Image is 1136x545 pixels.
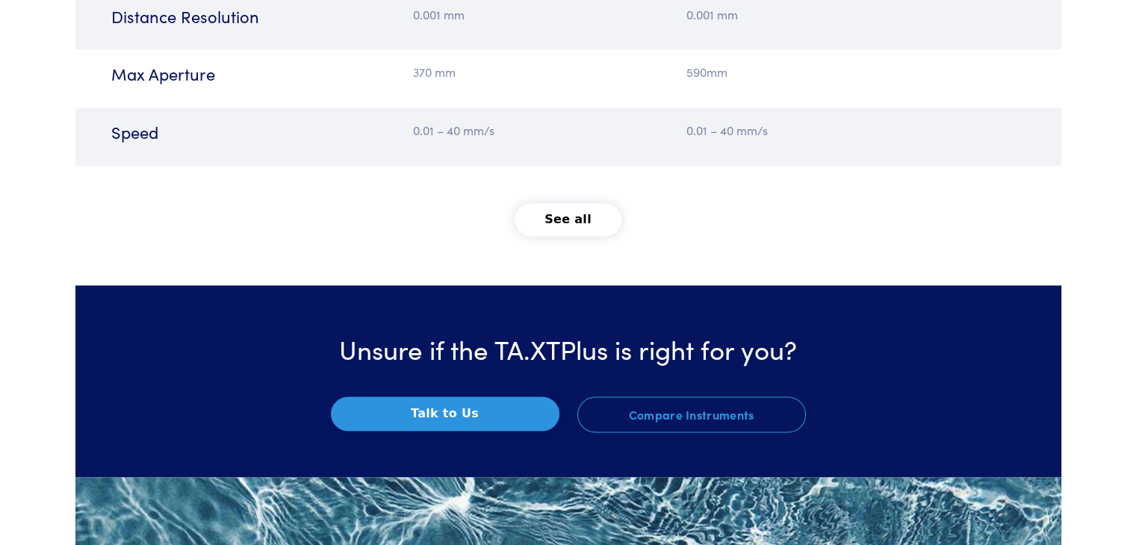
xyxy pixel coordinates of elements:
[515,203,621,236] button: See all
[413,5,559,25] p: 0.001 mm
[111,5,395,28] h6: Distance Resolution
[413,121,559,140] p: 0.01 – 40 mm/s
[331,396,559,431] button: Talk to Us
[111,63,395,86] h6: Max Aperture
[577,396,806,432] a: Compare Instruments
[84,330,1052,367] h3: Unsure if the TA.XTPlus is right for you?
[686,121,970,140] p: 0.01 – 40 mm/s
[686,63,970,82] p: 590mm
[111,121,395,144] h6: Speed
[413,63,559,82] p: 370 mm
[686,5,970,25] p: 0.001 mm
